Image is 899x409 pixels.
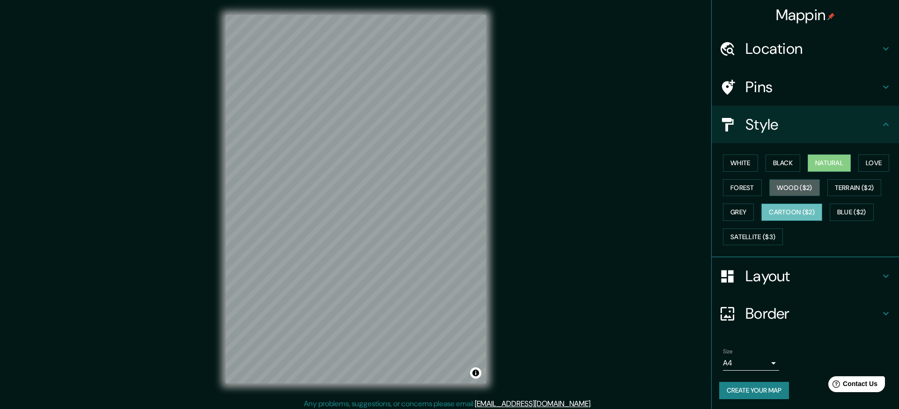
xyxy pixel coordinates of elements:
button: Love [858,154,889,172]
button: White [723,154,758,172]
h4: Border [745,304,880,323]
a: [EMAIL_ADDRESS][DOMAIN_NAME] [475,399,590,409]
h4: Location [745,39,880,58]
button: Natural [808,154,851,172]
button: Wood ($2) [769,179,820,197]
div: Style [712,106,899,143]
img: pin-icon.png [827,13,835,20]
button: Terrain ($2) [827,179,882,197]
iframe: Help widget launcher [816,372,889,399]
button: Black [766,154,801,172]
button: Cartoon ($2) [761,204,822,221]
div: Border [712,295,899,332]
button: Create your map [719,382,789,399]
div: Pins [712,68,899,106]
button: Blue ($2) [830,204,874,221]
canvas: Map [226,15,486,383]
h4: Mappin [776,6,835,24]
div: A4 [723,356,779,371]
button: Satellite ($3) [723,228,783,246]
button: Grey [723,204,754,221]
label: Size [723,348,733,356]
h4: Pins [745,78,880,96]
div: Location [712,30,899,67]
h4: Layout [745,267,880,285]
h4: Style [745,115,880,134]
div: Layout [712,257,899,295]
button: Toggle attribution [470,367,481,379]
button: Forest [723,179,762,197]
